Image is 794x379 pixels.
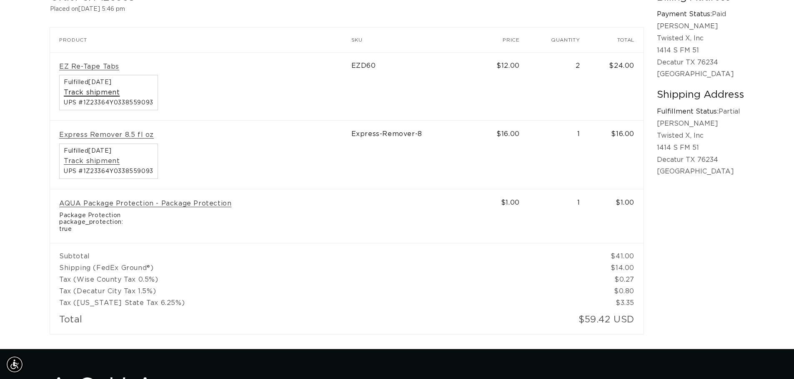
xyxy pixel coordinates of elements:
th: Product [50,27,351,52]
td: $1.00 [589,189,644,243]
td: Total [50,309,529,334]
a: Express Remover 8.5 fl oz [59,131,154,139]
th: Quantity [529,27,589,52]
a: AQUA Package Protection - Package Protection [59,199,231,208]
span: $16.00 [496,131,520,137]
span: UPS #1Z23364Y0338559093 [64,168,153,174]
td: 1 [529,121,589,189]
span: Package Protection [59,212,342,219]
td: $0.80 [589,285,644,297]
span: UPS #1Z23364Y0338559093 [64,100,153,106]
td: $3.35 [589,297,644,309]
span: Fulfilled [64,148,153,154]
td: 2 [529,52,589,121]
td: $24.00 [589,52,644,121]
p: [PERSON_NAME] Twisted X, Inc 1414 S FM 51 Decatur TX 76234 [GEOGRAPHIC_DATA] [657,20,744,80]
div: Accessibility Menu [5,355,24,374]
span: package_protection: [59,219,342,226]
time: [DATE] [88,79,112,85]
th: Total [589,27,644,52]
h2: Shipping Address [657,89,744,102]
span: $1.00 [501,199,520,206]
td: $41.00 [589,243,644,262]
iframe: Chat Widget [752,339,794,379]
td: 1 [529,189,589,243]
td: $14.00 [589,262,644,274]
p: Paid [657,8,744,20]
a: EZ Re-Tape Tabs [59,62,119,71]
td: $0.27 [589,274,644,285]
time: [DATE] 5:46 pm [78,6,125,12]
span: true [59,226,342,233]
time: [DATE] [88,148,112,154]
p: [PERSON_NAME] Twisted X, Inc 1414 S FM 51 Decatur TX 76234 [GEOGRAPHIC_DATA] [657,118,744,178]
td: EZD60 [351,52,478,121]
td: Tax (Decatur City Tax 1.5%) [50,285,589,297]
td: Tax ([US_STATE] State Tax 6.25%) [50,297,589,309]
td: Subtotal [50,243,589,262]
th: Price [478,27,529,52]
td: Tax (Wise County Tax 0.5%) [50,274,589,285]
p: Partial [657,106,744,118]
strong: Fulfillment Status: [657,108,719,115]
span: $12.00 [496,62,520,69]
td: $16.00 [589,121,644,189]
a: Track shipment [64,157,120,166]
strong: Payment Status: [657,11,712,17]
p: Placed on [50,4,644,15]
td: Express-Remover-8 [351,121,478,189]
span: Fulfilled [64,79,153,85]
th: SKU [351,27,478,52]
a: Track shipment [64,88,120,97]
td: $59.42 USD [529,309,644,334]
td: Shipping (FedEx Ground®) [50,262,589,274]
